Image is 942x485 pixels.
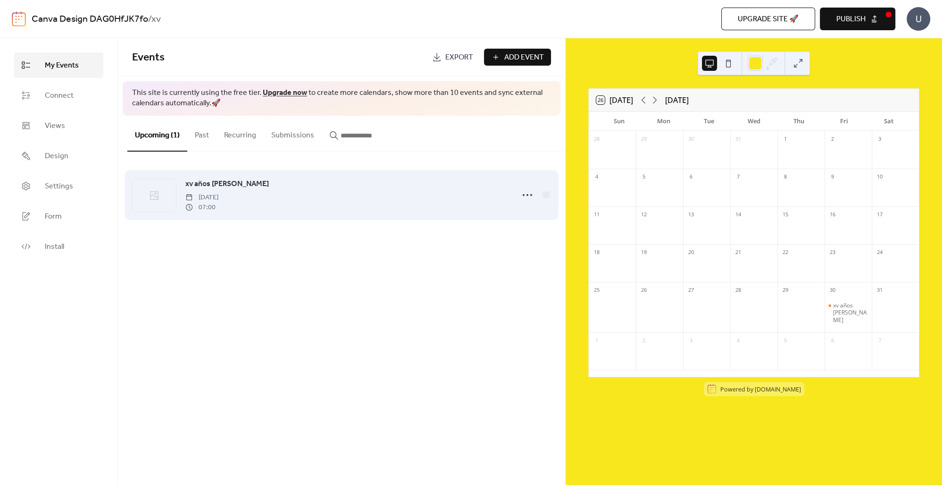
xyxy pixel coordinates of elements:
div: 28 [733,285,743,296]
div: 3 [686,335,696,346]
a: Canva Design DAG0HfJK7fo [32,10,148,28]
div: Fri [821,112,866,131]
div: 4 [592,172,602,182]
span: 07:00 [185,203,218,213]
div: 6 [686,172,696,182]
div: 30 [686,134,696,145]
a: Upgrade now [263,85,307,100]
div: 29 [639,134,649,145]
div: 27 [686,285,696,296]
div: 5 [639,172,649,182]
div: 23 [827,247,838,258]
a: Export [425,49,480,66]
div: 3 [875,134,885,145]
span: Add Event [504,52,544,63]
a: My Events [14,52,103,78]
a: Form [14,204,103,229]
div: U [907,7,930,31]
div: 10 [875,172,885,182]
button: Recurring [217,116,264,151]
div: 8 [780,172,791,182]
button: Publish [820,8,895,30]
a: Views [14,113,103,138]
span: [DATE] [185,193,218,203]
a: Connect [14,83,103,108]
a: Settings [14,173,103,199]
span: Publish [836,14,866,25]
a: Install [14,234,103,259]
div: [DATE] [665,94,689,106]
div: 6 [827,335,838,346]
div: 30 [827,285,838,296]
div: 15 [780,210,791,220]
div: 2 [639,335,649,346]
div: 5 [780,335,791,346]
div: 31 [733,134,743,145]
div: xv años [PERSON_NAME] [833,302,868,324]
div: 1 [780,134,791,145]
span: My Events [45,60,79,71]
div: 25 [592,285,602,296]
div: 21 [733,247,743,258]
div: 19 [639,247,649,258]
button: Upcoming (1) [127,116,187,152]
div: 17 [875,210,885,220]
div: 24 [875,247,885,258]
div: 14 [733,210,743,220]
div: 18 [592,247,602,258]
div: 16 [827,210,838,220]
span: Settings [45,181,73,192]
span: This site is currently using the free tier. to create more calendars, show more than 10 events an... [132,88,551,109]
div: 22 [780,247,791,258]
div: Sun [596,112,641,131]
div: 12 [639,210,649,220]
div: 7 [733,172,743,182]
div: Mon [642,112,686,131]
a: xv años [PERSON_NAME] [185,178,269,190]
div: 4 [733,335,743,346]
span: Design [45,151,68,162]
span: Install [45,241,64,253]
span: Form [45,211,62,222]
div: 9 [827,172,838,182]
div: Tue [686,112,731,131]
img: logo [12,11,26,26]
div: 7 [875,335,885,346]
div: 20 [686,247,696,258]
button: Past [187,116,217,151]
a: [DOMAIN_NAME] [755,385,801,393]
div: 13 [686,210,696,220]
span: Views [45,120,65,132]
div: 11 [592,210,602,220]
div: 1 [592,335,602,346]
b: xv [151,10,161,28]
button: Add Event [484,49,551,66]
button: 26[DATE] [593,94,636,107]
div: Wed [731,112,776,131]
div: Sat [867,112,911,131]
b: / [148,10,151,28]
div: 26 [639,285,649,296]
div: 29 [780,285,791,296]
button: Submissions [264,116,322,151]
span: Export [445,52,473,63]
div: 2 [827,134,838,145]
div: xv años Lucia [825,302,872,324]
a: Design [14,143,103,169]
button: Upgrade site 🚀 [721,8,815,30]
span: Upgrade site 🚀 [738,14,799,25]
div: 31 [875,285,885,296]
div: Thu [776,112,821,131]
span: Connect [45,90,74,102]
div: Powered by [720,385,801,393]
span: Events [132,47,165,68]
div: 28 [592,134,602,145]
